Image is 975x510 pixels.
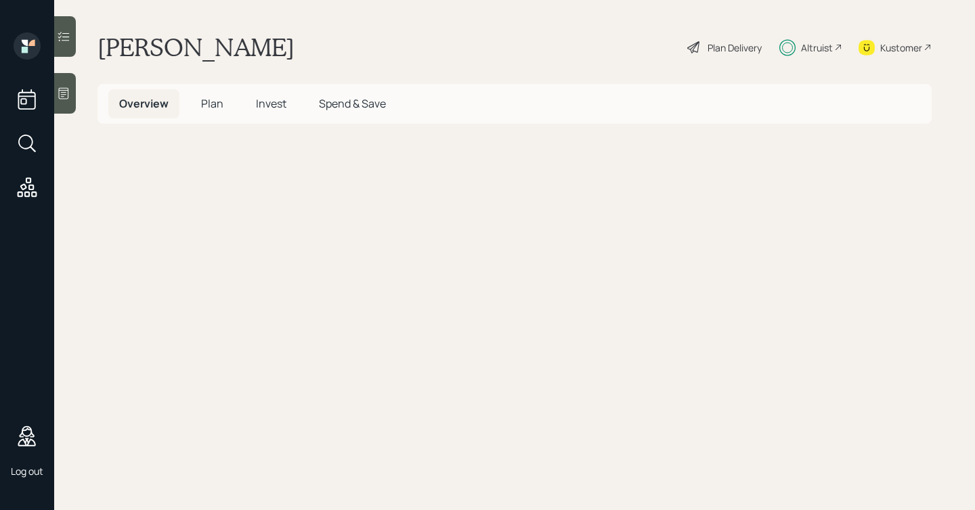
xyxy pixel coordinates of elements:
span: Invest [256,96,286,111]
div: Plan Delivery [708,41,762,55]
div: Kustomer [880,41,922,55]
span: Plan [201,96,223,111]
h1: [PERSON_NAME] [97,32,295,62]
span: Overview [119,96,169,111]
span: Spend & Save [319,96,386,111]
div: Altruist [801,41,833,55]
div: Log out [11,465,43,478]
